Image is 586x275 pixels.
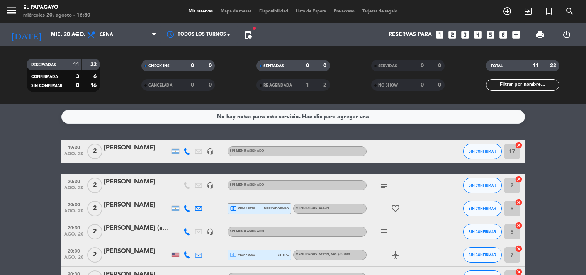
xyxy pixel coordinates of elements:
span: Mapa de mesas [217,9,255,14]
i: favorite_border [391,204,400,213]
span: 2 [87,201,102,216]
div: El Papagayo [23,4,90,12]
i: filter_list [490,80,499,90]
i: cancel [515,199,523,206]
strong: 0 [191,82,194,88]
i: airplanemode_active [391,250,400,260]
span: MENU DEGUSTACION [296,253,350,256]
span: Mis reservas [185,9,217,14]
span: Sin menú asignado [230,183,264,187]
span: pending_actions [243,30,253,39]
button: SIN CONFIRMAR [463,144,502,159]
div: [PERSON_NAME] [104,143,170,153]
span: TOTAL [491,64,503,68]
strong: 0 [191,63,194,68]
div: [PERSON_NAME] (amigo [PERSON_NAME]) [104,223,170,233]
button: menu [6,5,17,19]
strong: 0 [323,63,328,68]
span: 2 [87,224,102,239]
span: Sin menú asignado [230,149,264,153]
span: print [535,30,545,39]
span: Lista de Espera [292,9,330,14]
strong: 0 [438,63,443,68]
strong: 0 [421,63,424,68]
span: RESERVADAS [31,63,56,67]
i: headset_mic [207,228,214,235]
i: subject [379,227,389,236]
span: CONFIRMADA [31,75,58,79]
button: SIN CONFIRMAR [463,224,502,239]
i: cancel [515,222,523,229]
i: cancel [515,175,523,183]
span: fiber_manual_record [252,26,256,31]
span: visa * 0781 [230,251,255,258]
strong: 22 [90,62,98,67]
span: Reservas para [389,32,432,38]
i: power_settings_new [562,30,571,39]
i: [DATE] [6,26,47,43]
i: looks_3 [460,30,470,40]
span: SIN CONFIRMAR [31,84,62,88]
span: NO SHOW [378,83,398,87]
i: add_circle_outline [503,7,512,16]
span: SIN CONFIRMAR [469,206,496,210]
span: CHECK INS [148,64,170,68]
button: SIN CONFIRMAR [463,178,502,193]
div: [PERSON_NAME] [104,246,170,256]
i: cancel [515,245,523,253]
span: SERVIDAS [378,64,397,68]
strong: 0 [421,82,424,88]
span: MENU DEGUSTACION [296,207,329,210]
span: ago. 20 [64,255,83,264]
span: CANCELADA [148,83,172,87]
span: , ARS $85.000 [329,253,350,256]
div: [PERSON_NAME] [104,177,170,187]
i: headset_mic [207,182,214,189]
button: SIN CONFIRMAR [463,201,502,216]
i: looks_4 [473,30,483,40]
strong: 8 [76,83,79,88]
span: ago. 20 [64,151,83,160]
button: SIN CONFIRMAR [463,247,502,263]
span: mercadopago [264,206,289,211]
strong: 6 [93,74,98,79]
span: 2 [87,144,102,159]
div: [PERSON_NAME] [104,200,170,210]
i: headset_mic [207,148,214,155]
div: LOG OUT [554,23,580,46]
span: 19:30 [64,143,83,151]
i: local_atm [230,205,237,212]
i: menu [6,5,17,16]
span: visa * 8176 [230,205,255,212]
div: No hay notas para este servicio. Haz clic para agregar una [217,112,369,121]
span: SIN CONFIRMAR [469,253,496,257]
strong: 2 [323,82,328,88]
i: looks_6 [498,30,508,40]
i: arrow_drop_down [72,30,81,39]
span: 2 [87,178,102,193]
span: 20:30 [64,223,83,232]
span: RE AGENDADA [263,83,292,87]
span: Pre-acceso [330,9,358,14]
i: exit_to_app [523,7,533,16]
span: SIN CONFIRMAR [469,229,496,234]
i: turned_in_not [544,7,554,16]
i: looks_5 [486,30,496,40]
span: ago. 20 [64,185,83,194]
strong: 0 [209,82,213,88]
i: cancel [515,141,523,149]
i: looks_two [447,30,457,40]
span: SIN CONFIRMAR [469,149,496,153]
span: ago. 20 [64,232,83,241]
strong: 0 [306,63,309,68]
strong: 0 [438,82,443,88]
strong: 1 [306,82,309,88]
i: looks_one [435,30,445,40]
span: SENTADAS [263,64,284,68]
span: SIN CONFIRMAR [469,183,496,187]
span: Cena [100,32,113,37]
span: 20:30 [64,177,83,185]
i: search [565,7,574,16]
i: add_box [511,30,521,40]
span: Tarjetas de regalo [358,9,401,14]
